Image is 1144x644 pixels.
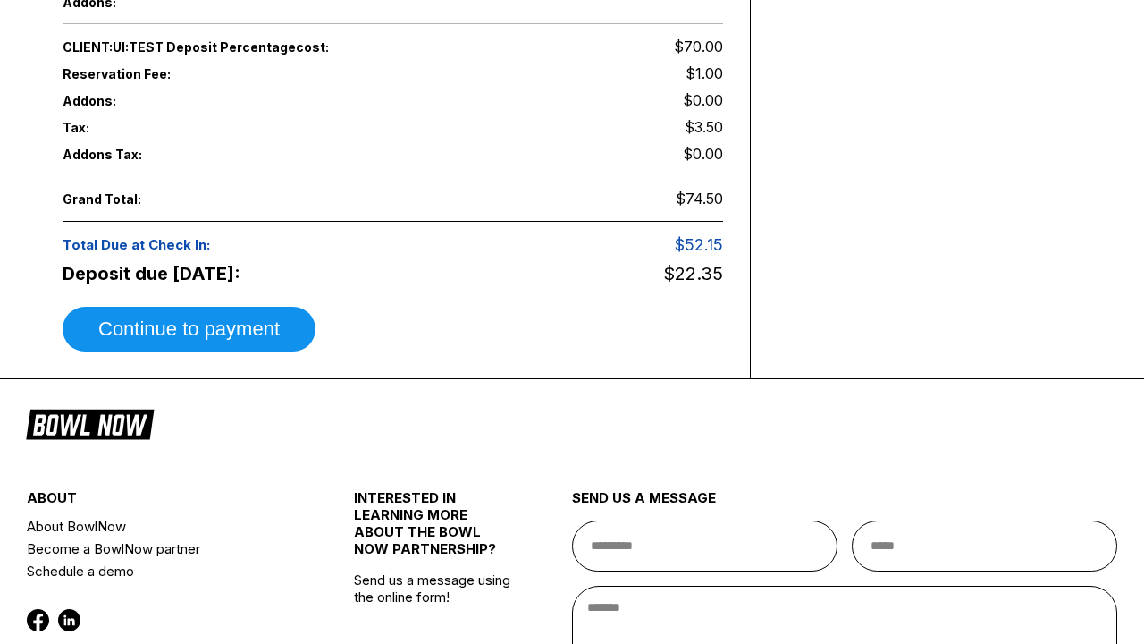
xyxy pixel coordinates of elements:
[663,263,723,284] span: $22.35
[354,489,517,572] div: INTERESTED IN LEARNING MORE ABOUT THE BOWL NOW PARTNERSHIP?
[27,515,299,538] a: About BowlNow
[63,66,393,81] span: Reservation Fee:
[685,118,723,136] span: $3.50
[63,147,195,162] span: Addons Tax:
[683,91,723,109] span: $0.00
[686,64,723,82] span: $1.00
[63,93,195,108] span: Addons:
[27,489,299,515] div: about
[63,307,315,352] button: Continue to payment
[572,489,1117,521] div: send us a message
[63,39,393,55] span: CLIENT:UI:TEST Deposit Percentage cost:
[675,235,723,254] span: $52.15
[674,38,723,55] span: $70.00
[63,191,195,207] span: Grand Total:
[676,190,723,208] span: $74.50
[63,236,525,253] span: Total Due at Check In:
[683,145,723,163] span: $0.00
[27,560,299,582] a: Schedule a demo
[27,538,299,560] a: Become a BowlNow partner
[63,263,393,284] span: Deposit due [DATE]:
[63,120,195,135] span: Tax:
